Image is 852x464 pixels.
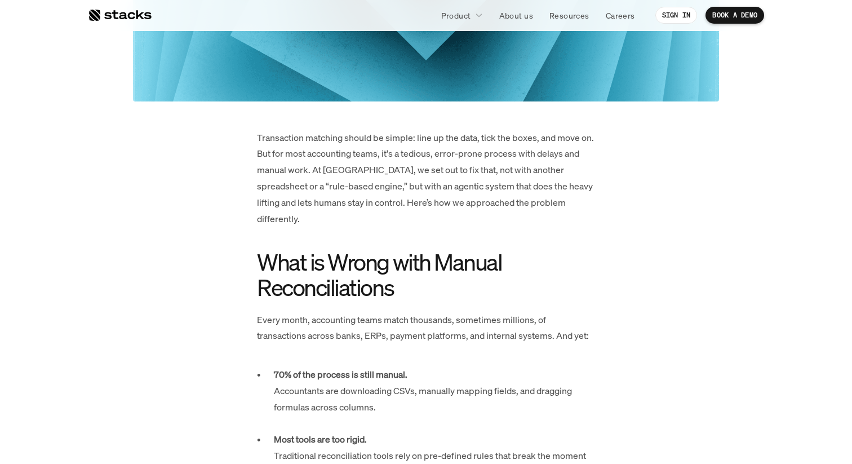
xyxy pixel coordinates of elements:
[492,5,540,25] a: About us
[543,5,596,25] a: Resources
[712,11,757,19] p: BOOK A DEMO
[274,368,407,381] strong: 70% of the process is still manual.
[274,433,367,445] strong: Most tools are too rigid.
[655,7,698,24] a: SIGN IN
[257,249,595,300] h2: What is Wrong with Manual Reconciliations
[499,10,533,21] p: About us
[257,312,595,344] p: Every month, accounting teams match thousands, sometimes millions, of transactions across banks, ...
[705,7,764,24] a: BOOK A DEMO
[599,5,642,25] a: Careers
[662,11,691,19] p: SIGN IN
[441,10,471,21] p: Product
[274,366,595,431] p: Accountants are downloading CSVs, manually mapping fields, and dragging formulas across columns.
[549,10,589,21] p: Resources
[257,130,595,227] p: Transaction matching should be simple: line up the data, tick the boxes, and move on. But for mos...
[606,10,635,21] p: Careers
[133,215,183,223] a: Privacy Policy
